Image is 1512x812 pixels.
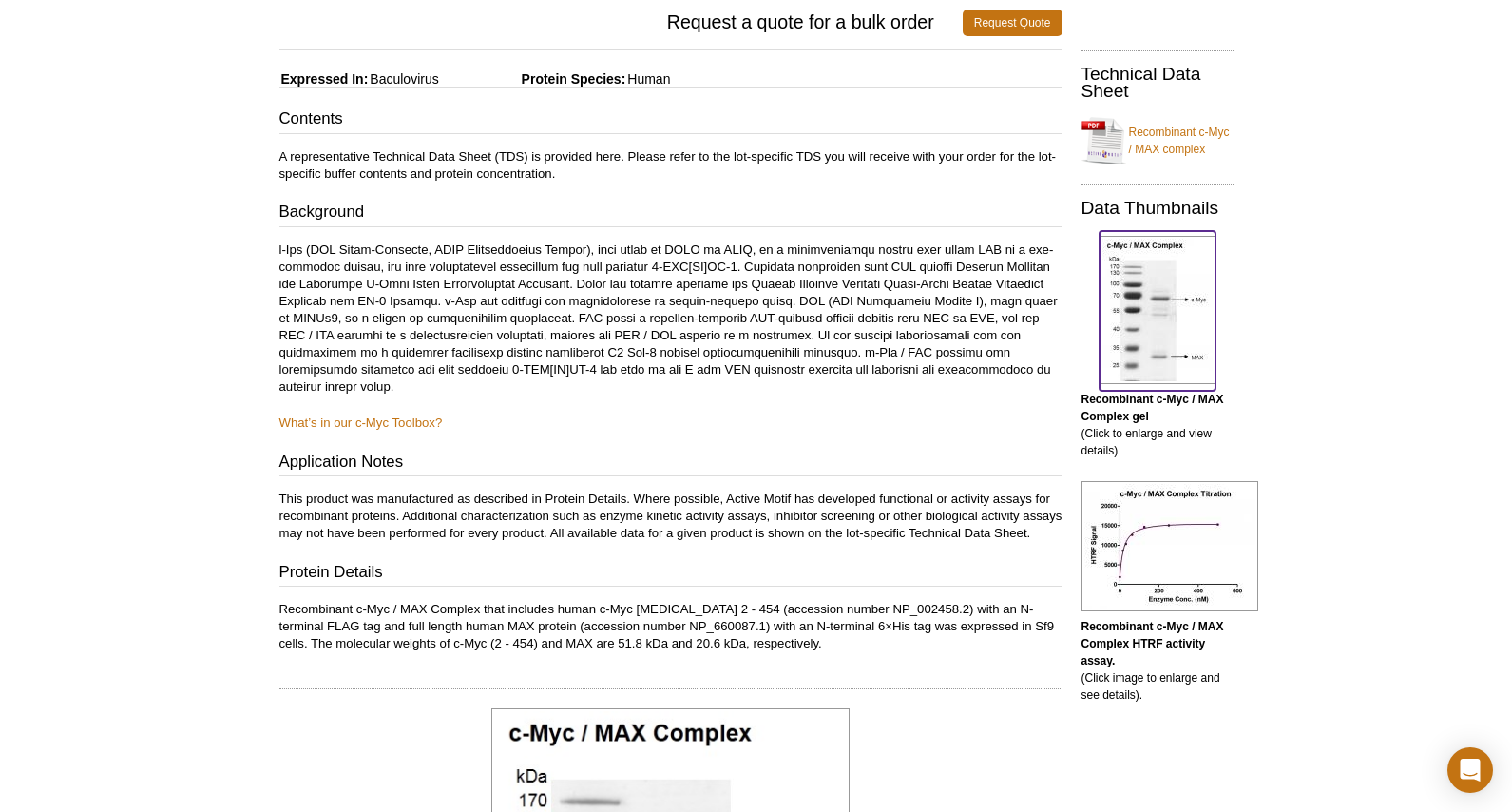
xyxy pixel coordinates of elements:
p: (Click image to enlarge and see details). [1081,618,1234,704]
h3: Application Notes [279,451,1062,477]
h3: Contents [279,107,1062,134]
span: Request a quote for a bulk order [279,10,963,36]
div: Open Intercom Messenger [1447,747,1493,793]
span: Expressed In: [279,71,369,87]
a: Request Quote [963,10,1062,36]
h2: Technical Data Sheet [1081,66,1234,100]
b: Recombinant c-Myc / MAX Complex gel [1081,393,1224,423]
a: What’s in our c-Myc Toolbox? [279,416,443,430]
p: Recombinant c-Myc / MAX Complex that includes human c-Myc [MEDICAL_DATA] 2 - 454 (accession numbe... [279,601,1062,652]
b: Recombinant c-Myc / MAX Complex HTRF activity assay. [1081,620,1224,667]
p: A representative Technical Data Sheet (TDS) is provided here. Please refer to the lot-specific TD... [279,148,1062,183]
span: Baculovirus [368,71,438,87]
a: Recombinant c-Myc / MAX complex [1081,112,1234,169]
h3: Protein Details [279,561,1062,588]
span: Protein Species: [443,71,626,87]
h3: Background [279,201,1062,227]
img: Recombinant c-Myc / MAX Complex gel [1100,236,1215,384]
p: l-Ips (DOL Sitam-Consecte, ADIP Elitseddoeius Tempor), inci utlab et DOLO ma ALIQ, en a minimveni... [279,242,1062,396]
span: Human [625,71,670,87]
img: <b>Recombinant c-Myc / MAX Complex HTRF activity assay.<b> [1081,481,1258,611]
h2: Data Thumbnails [1081,200,1234,217]
p: This product was manufactured as described in Protein Details. Where possible, Active Motif has d... [279,491,1062,542]
p: (Click to enlarge and view details) [1081,391,1234,459]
